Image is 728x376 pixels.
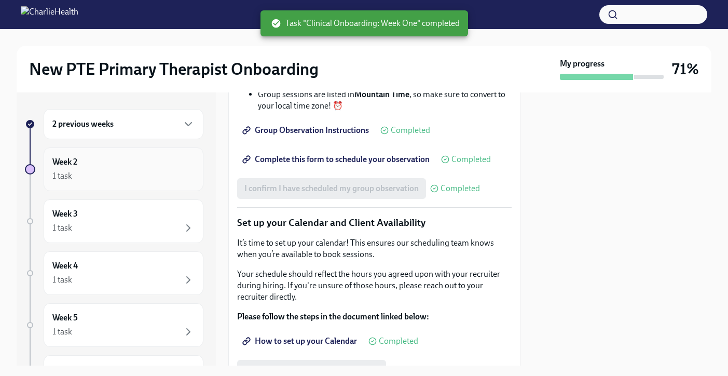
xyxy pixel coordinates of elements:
[52,326,72,338] div: 1 task
[52,222,72,234] div: 1 task
[29,59,319,79] h2: New PTE Primary Therapist Onboarding
[52,118,114,130] h6: 2 previous weeks
[25,147,203,191] a: Week 21 task
[237,216,512,230] p: Set up your Calendar and Client Availability
[244,336,357,346] span: How to set up your Calendar
[271,18,460,29] span: Task "Clinical Onboarding: Week One" completed
[25,199,203,243] a: Week 31 task
[244,125,369,136] span: Group Observation Instructions
[672,60,699,78] h3: 71%
[52,260,78,272] h6: Week 4
[25,303,203,347] a: Week 51 task
[237,237,512,260] p: It’s time to set up your calendar! This ensures our scheduling team knows when you’re available t...
[52,364,78,375] h6: Week 6
[258,89,512,112] li: Group sessions are listed in , so make sure to convert to your local time zone! ⏰
[560,58,605,70] strong: My progress
[21,6,78,23] img: CharlieHealth
[391,126,430,135] span: Completed
[52,156,77,168] h6: Week 2
[52,170,72,182] div: 1 task
[44,109,203,139] div: 2 previous weeks
[52,274,72,286] div: 1 task
[441,184,480,193] span: Completed
[354,89,409,99] strong: Mountain Time
[379,337,418,345] span: Completed
[25,251,203,295] a: Week 41 task
[451,155,491,164] span: Completed
[237,268,512,303] p: Your schedule should reflect the hours you agreed upon with your recruiter during hiring. If you'...
[237,331,364,352] a: How to set up your Calendar
[237,149,437,170] a: Complete this form to schedule your observation
[52,208,78,220] h6: Week 3
[237,120,376,141] a: Group Observation Instructions
[244,154,430,165] span: Complete this form to schedule your observation
[52,312,78,324] h6: Week 5
[237,312,429,321] strong: Please follow the steps in the document linked below:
